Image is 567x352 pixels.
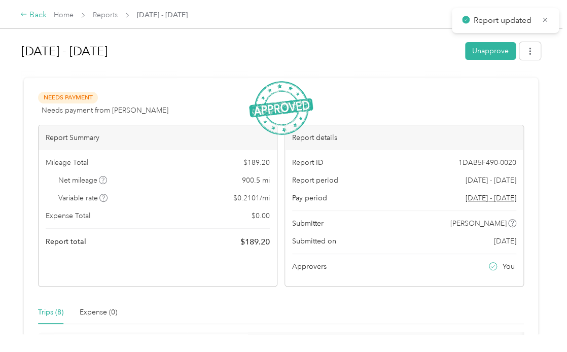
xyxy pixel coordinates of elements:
span: [DATE] - [DATE] [466,175,516,186]
span: Pay period [292,193,327,203]
span: 1DAB5F490-0020 [458,157,516,168]
span: Report total [46,236,86,247]
span: Variable rate [58,193,108,203]
button: Unapprove [465,42,516,60]
span: $ 0.2101 / mi [233,193,270,203]
span: You [503,261,515,272]
h1: Aug 1 - 31, 2025 [21,39,458,63]
span: Report ID [292,157,324,168]
span: Net mileage [58,175,108,186]
span: $ 189.20 [240,236,270,248]
p: Report updated [473,14,534,27]
a: Home [54,11,74,19]
span: 900.5 mi [242,175,270,186]
span: Submitted on [292,236,336,247]
div: Trips (8) [38,307,63,318]
span: Approvers [292,261,327,272]
span: Go to pay period [466,193,516,203]
span: Expense Total [46,210,90,221]
span: Needs payment from [PERSON_NAME] [42,105,168,116]
a: Reports [93,11,118,19]
span: [DATE] - [DATE] [137,10,188,20]
div: Report details [285,125,523,150]
span: $ 0.00 [252,210,270,221]
img: ApprovedStamp [249,81,313,135]
div: Back [20,9,47,21]
span: Mileage Total [46,157,88,168]
span: Report period [292,175,338,186]
div: Expense (0) [80,307,117,318]
span: [DATE] [494,236,516,247]
span: [PERSON_NAME] [450,218,507,229]
iframe: Everlance-gr Chat Button Frame [510,295,567,352]
span: Submitter [292,218,324,229]
div: Report Summary [39,125,277,150]
span: $ 189.20 [243,157,270,168]
span: Needs Payment [38,92,98,103]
